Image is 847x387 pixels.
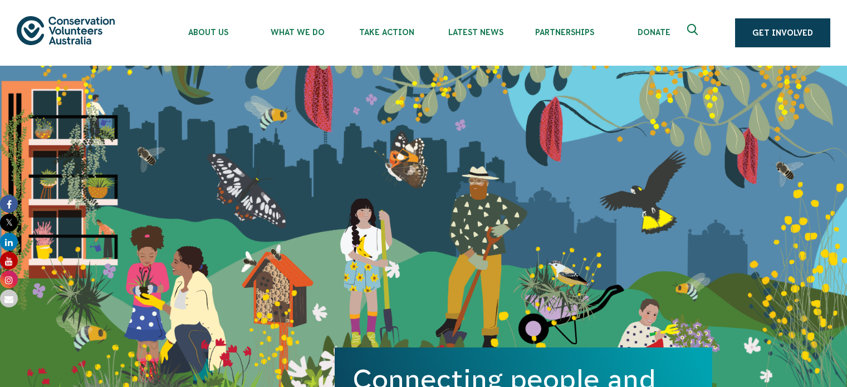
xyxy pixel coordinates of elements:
span: What We Do [253,28,342,37]
img: logo.svg [17,16,115,45]
a: Get Involved [735,18,830,47]
span: Latest News [431,28,520,37]
button: Expand search box Close search box [680,19,707,46]
span: Donate [609,28,698,37]
span: Expand search box [687,24,701,42]
span: Partnerships [520,28,609,37]
span: About Us [164,28,253,37]
span: Take Action [342,28,431,37]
